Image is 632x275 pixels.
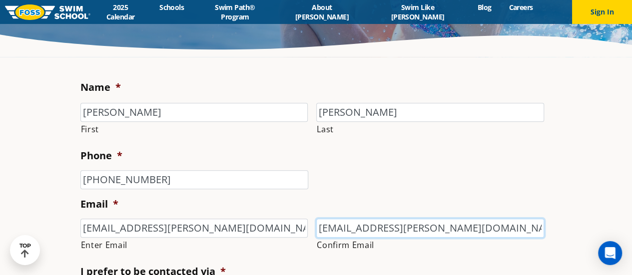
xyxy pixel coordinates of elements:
[80,198,118,211] label: Email
[80,103,308,122] input: First name
[469,2,500,12] a: Blog
[80,149,122,162] label: Phone
[277,2,367,21] a: About [PERSON_NAME]
[81,122,308,136] label: First
[367,2,469,21] a: Swim Like [PERSON_NAME]
[317,122,544,136] label: Last
[193,2,277,21] a: Swim Path® Program
[316,103,544,122] input: Last name
[598,241,622,265] div: Open Intercom Messenger
[151,2,193,12] a: Schools
[317,238,544,252] label: Confirm Email
[500,2,542,12] a: Careers
[80,81,121,94] label: Name
[19,243,31,258] div: TOP
[5,4,90,20] img: FOSS Swim School Logo
[90,2,151,21] a: 2025 Calendar
[81,238,308,252] label: Enter Email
